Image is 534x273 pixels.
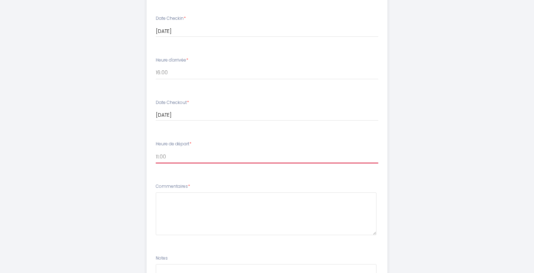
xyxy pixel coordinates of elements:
[156,183,190,190] label: Commentaires
[156,255,168,262] label: Notes
[156,141,191,147] label: Heure de départ
[156,57,188,64] label: Heure d'arrivée
[156,15,186,22] label: Date Checkin
[156,99,189,106] label: Date Checkout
